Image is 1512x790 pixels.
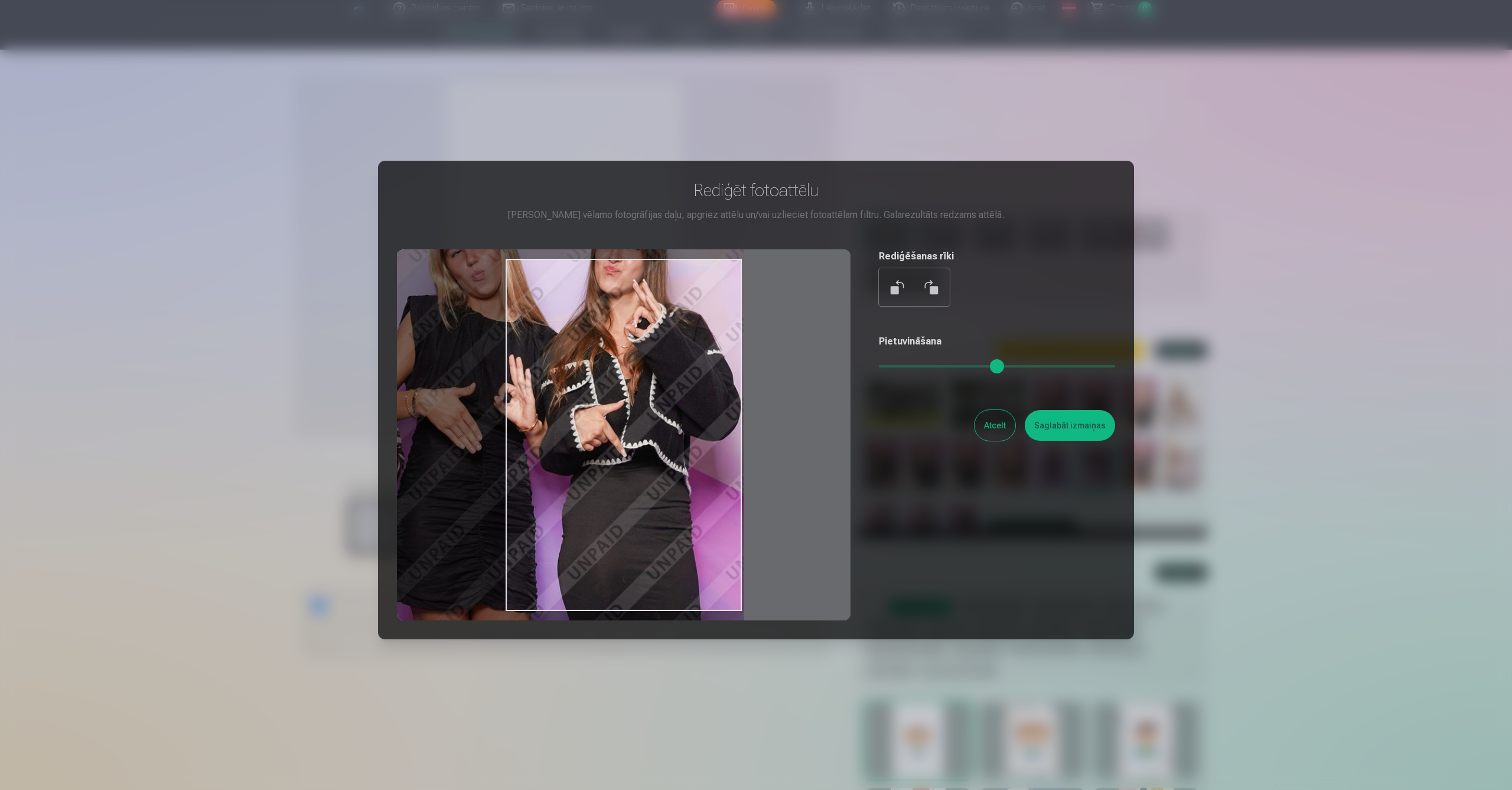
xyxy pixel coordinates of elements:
[1025,410,1115,441] button: Saglabāt izmaiņas
[879,334,1115,349] h5: Pietuvināšana
[879,249,1115,264] h5: Rediģēšanas rīki
[397,180,1115,201] h3: Rediģēt fotoattēlu
[397,208,1115,222] div: [PERSON_NAME] vēlamo fotogrāfijas daļu, apgriez attēlu un/vai uzlieciet fotoattēlam filtru. Galar...
[975,410,1015,441] button: Atcelt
